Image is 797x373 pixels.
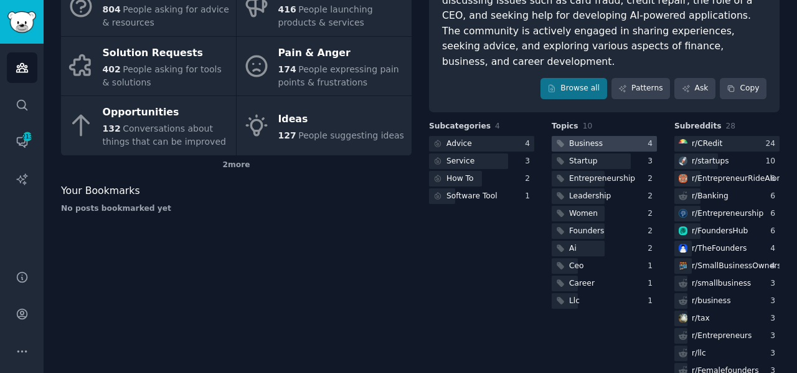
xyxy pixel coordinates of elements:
[569,243,577,254] div: Ai
[679,174,687,183] img: EntrepreneurRideAlong
[446,156,474,167] div: Service
[692,261,781,272] div: r/ SmallBusinessOwners
[429,188,534,204] a: Software Tool1
[692,296,731,307] div: r/ business
[429,121,491,132] span: Subcategories
[765,138,780,150] div: 24
[552,206,657,221] a: Women2
[674,206,780,221] a: Entrepreneurshipr/Entrepreneurship6
[103,124,121,133] span: 132
[674,293,780,309] a: r/business3
[674,153,780,169] a: startupsr/startups10
[552,258,657,274] a: Ceo1
[692,191,729,202] div: r/ Banking
[674,311,780,326] a: taxr/tax3
[103,43,230,63] div: Solution Requests
[583,122,593,130] span: 10
[278,109,404,129] div: Ideas
[679,139,687,148] img: CRedit
[278,4,373,27] span: People launching products & services
[674,346,780,361] a: r/llc3
[569,191,611,202] div: Leadership
[103,4,121,14] span: 804
[552,153,657,169] a: Startup3
[103,64,121,74] span: 402
[446,173,474,185] div: How To
[569,156,597,167] div: Startup
[525,191,534,202] div: 1
[569,138,603,150] div: Business
[22,132,33,141] span: 213
[674,121,722,132] span: Subreddits
[770,243,780,254] div: 4
[429,153,534,169] a: Service3
[525,138,534,150] div: 4
[61,37,236,96] a: Solution Requests402People asking for tools & solutions
[770,348,780,359] div: 3
[770,296,780,307] div: 3
[446,138,472,150] div: Advice
[679,314,687,322] img: tax
[237,37,412,96] a: Pain & Anger174People expressing pain points & frustrations
[679,244,687,253] img: TheFounders
[278,64,399,87] span: People expressing pain points & frustrations
[552,293,657,309] a: Llc1
[552,136,657,152] a: Business4
[648,296,657,307] div: 1
[692,173,786,185] div: r/ EntrepreneurRideAlong
[674,258,780,274] a: SmallBusinessOwnersr/SmallBusinessOwners4
[679,157,687,165] img: startups
[569,261,584,272] div: Ceo
[569,226,604,237] div: Founders
[692,208,763,220] div: r/ Entrepreneurship
[278,43,405,63] div: Pain & Anger
[569,208,598,220] div: Women
[61,155,412,175] div: 2 more
[770,278,780,289] div: 3
[298,130,404,140] span: People suggesting ideas
[674,328,780,344] a: r/Entrepreneurs3
[720,78,766,99] button: Copy
[770,226,780,237] div: 6
[674,223,780,239] a: FoundersHubr/FoundersHub6
[103,4,229,27] span: People asking for advice & resources
[770,208,780,220] div: 6
[61,96,236,155] a: Opportunities132Conversations about things that can be improved
[679,209,687,218] img: Entrepreneurship
[648,208,657,220] div: 2
[569,296,580,307] div: Llc
[61,183,140,199] span: Your Bookmarks
[103,124,226,147] span: Conversations about things that can be improved
[540,78,607,99] a: Browse all
[569,173,635,185] div: Entrepreneurship
[692,226,748,237] div: r/ FoundersHub
[552,121,578,132] span: Topics
[429,171,534,186] a: How To2
[648,261,657,272] div: 1
[648,156,657,167] div: 3
[278,4,296,14] span: 416
[648,191,657,202] div: 2
[679,226,687,235] img: FoundersHub
[648,138,657,150] div: 4
[7,11,36,33] img: GummySearch logo
[648,278,657,289] div: 1
[103,103,230,123] div: Opportunities
[692,243,747,254] div: r/ TheFounders
[770,261,780,272] div: 4
[278,64,296,74] span: 174
[525,173,534,185] div: 2
[692,156,729,167] div: r/ startups
[446,191,498,202] div: Software Tool
[692,313,710,324] div: r/ tax
[770,331,780,342] div: 3
[552,276,657,291] a: Career1
[692,331,752,342] div: r/ Entrepreneurs
[278,130,296,140] span: 127
[429,136,534,152] a: Advice4
[552,188,657,204] a: Leadership2
[674,188,780,204] a: r/Banking6
[569,278,595,289] div: Career
[674,276,780,291] a: r/smallbusiness3
[674,241,780,256] a: TheFoundersr/TheFounders4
